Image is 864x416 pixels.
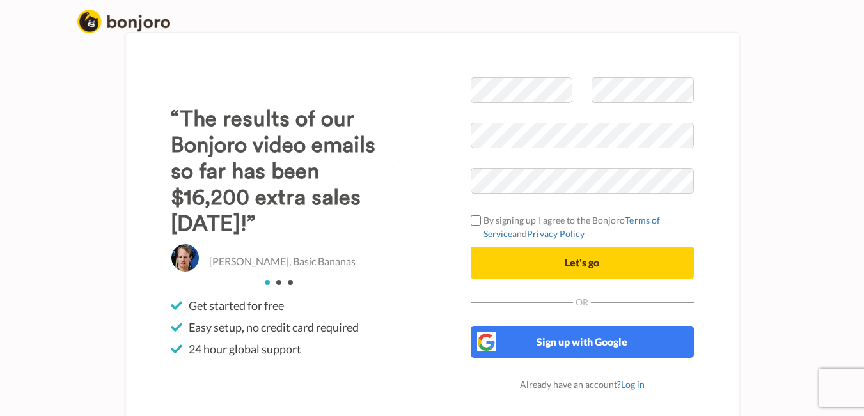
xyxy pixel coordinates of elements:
[520,379,645,390] span: Already have an account?
[189,298,284,313] span: Get started for free
[171,243,200,272] img: Christo Hall, Basic Bananas
[471,215,481,226] input: By signing up I agree to the BonjoroTerms of ServiceandPrivacy Policy
[537,335,627,348] span: Sign up with Google
[527,228,585,239] a: Privacy Policy
[565,256,599,268] span: Let's go
[77,10,170,33] img: logo_full.png
[621,379,645,390] a: Log in
[573,298,591,307] span: Or
[189,320,359,335] span: Easy setup, no credit card required
[209,254,356,269] p: [PERSON_NAME], Basic Bananas
[471,326,694,358] button: Sign up with Google
[471,247,694,279] button: Let's go
[471,213,694,240] label: By signing up I agree to the Bonjoro and
[171,106,394,237] h3: “The results of our Bonjoro video emails so far has been $16,200 extra sales [DATE]!”
[189,341,301,357] span: 24 hour global support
